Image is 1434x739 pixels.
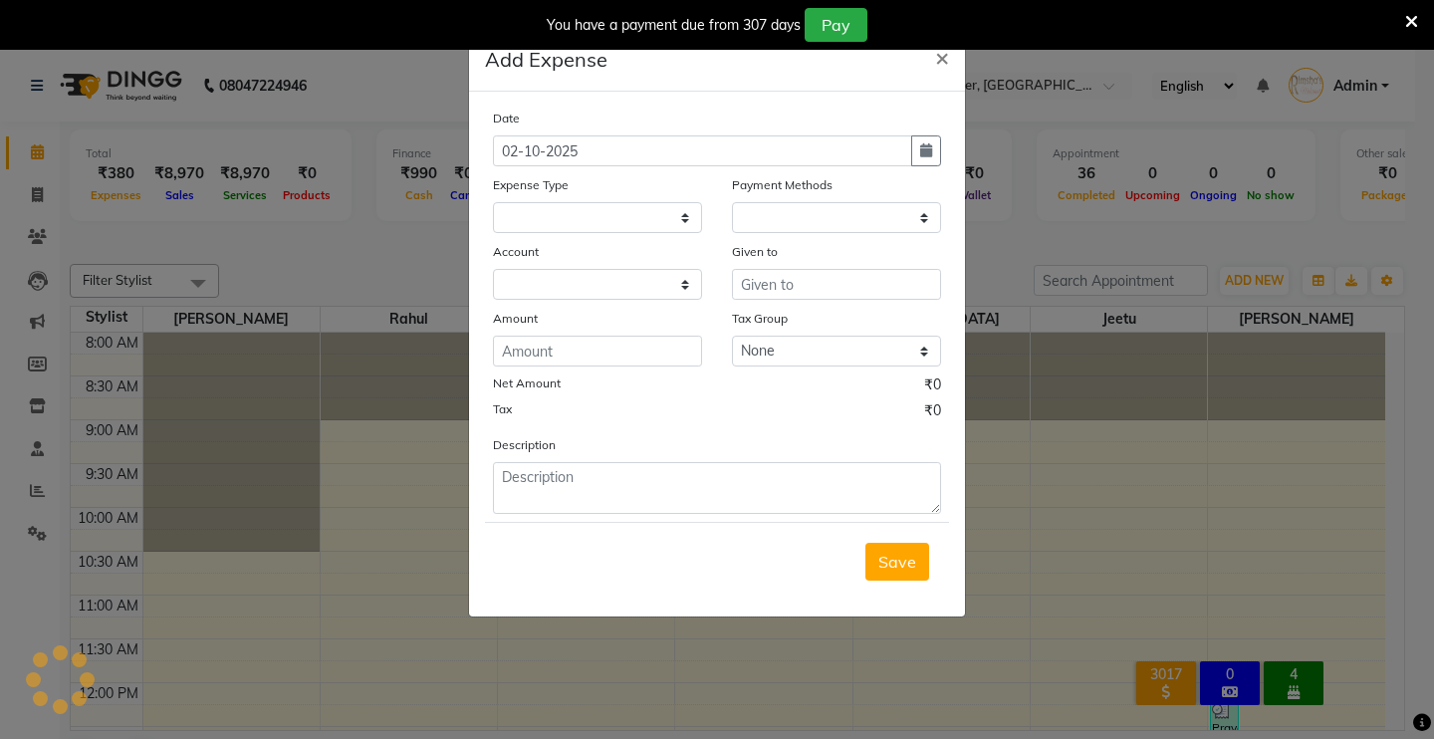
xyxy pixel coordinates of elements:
[865,543,929,581] button: Save
[732,176,833,194] label: Payment Methods
[493,110,520,127] label: Date
[493,374,561,392] label: Net Amount
[935,42,949,72] span: ×
[493,243,539,261] label: Account
[924,400,941,426] span: ₹0
[493,436,556,454] label: Description
[732,310,788,328] label: Tax Group
[493,400,512,418] label: Tax
[493,176,569,194] label: Expense Type
[878,552,916,572] span: Save
[732,243,778,261] label: Given to
[805,8,867,42] button: Pay
[919,29,965,85] button: Close
[493,310,538,328] label: Amount
[732,269,941,300] input: Given to
[493,336,702,367] input: Amount
[924,374,941,400] span: ₹0
[547,15,801,36] div: You have a payment due from 307 days
[485,45,607,75] h5: Add Expense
